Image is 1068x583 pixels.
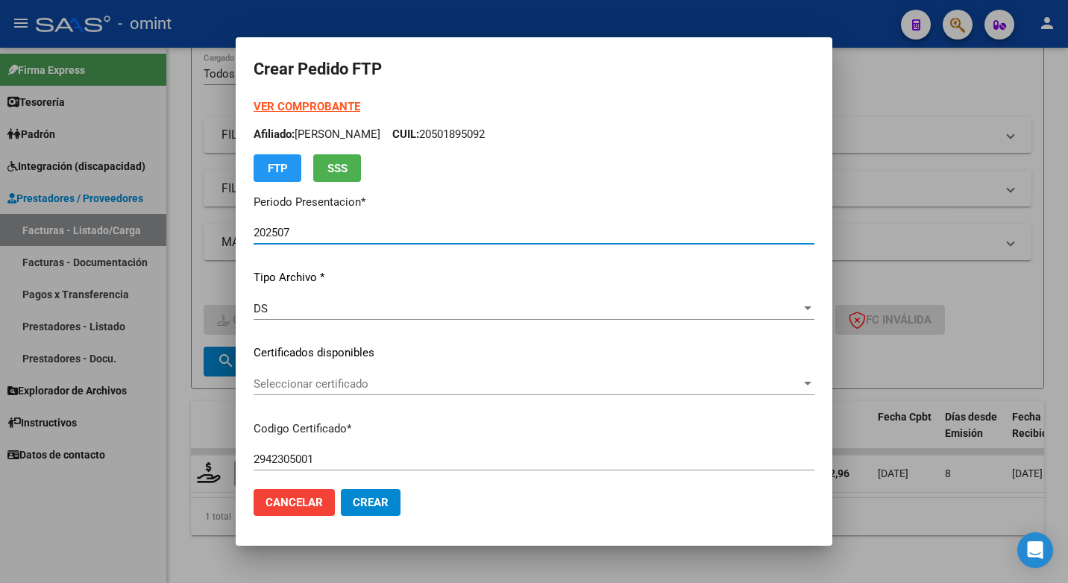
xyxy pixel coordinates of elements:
[327,162,348,175] span: SSS
[254,269,814,286] p: Tipo Archivo *
[254,377,801,391] span: Seleccionar certificado
[254,55,814,83] h2: Crear Pedido FTP
[254,420,814,438] p: Codigo Certificado
[254,344,814,362] p: Certificados disponibles
[254,194,814,211] p: Periodo Presentacion
[353,496,389,509] span: Crear
[268,162,288,175] span: FTP
[254,100,360,113] a: VER COMPROBANTE
[254,154,301,182] button: FTP
[254,489,335,516] button: Cancelar
[266,496,323,509] span: Cancelar
[1017,532,1053,568] div: Open Intercom Messenger
[392,127,419,141] span: CUIL:
[254,302,268,315] span: DS
[341,489,400,516] button: Crear
[313,154,361,182] button: SSS
[254,126,814,143] p: [PERSON_NAME] 20501895092
[254,127,295,141] span: Afiliado:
